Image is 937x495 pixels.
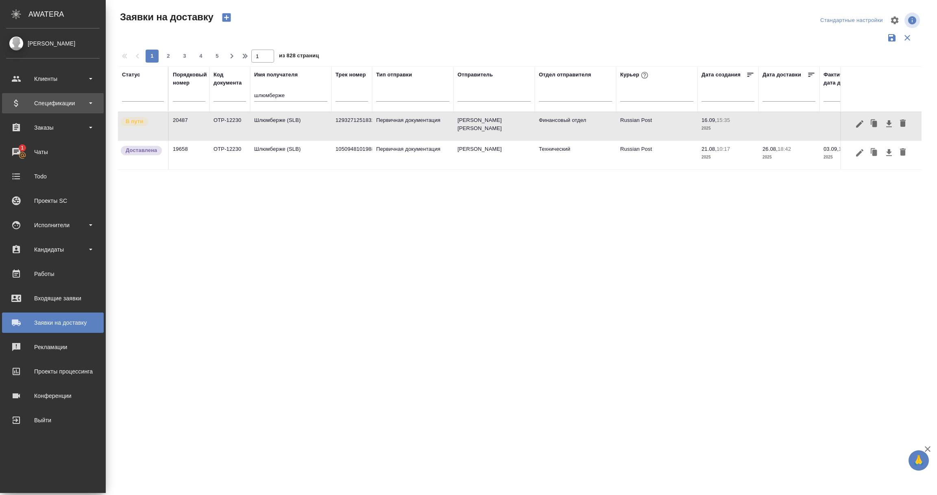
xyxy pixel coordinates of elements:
[702,71,741,79] div: Дата создания
[867,116,882,132] button: Клонировать
[702,124,754,132] p: 2025
[896,116,910,132] button: Удалить
[336,71,366,79] div: Трек номер
[904,13,922,28] span: Посмотреть информацию
[250,141,331,169] td: Шлюмберже (SLB)
[120,116,164,127] div: Заявка принята в работу
[169,141,209,169] td: 19658
[867,145,882,161] button: Клонировать
[882,116,896,132] button: Скачать
[214,71,246,87] div: Код документа
[702,117,717,123] p: 16.09,
[194,50,207,63] button: 4
[458,71,493,79] div: Отправитель
[2,166,104,187] a: Todo
[6,365,100,378] div: Проекты процессинга
[2,191,104,211] a: Проекты SC
[535,112,616,141] td: Финансовый отдел
[126,146,157,154] p: Доставлена
[2,410,104,430] a: Выйти
[2,264,104,284] a: Работы
[539,71,591,79] div: Отдел отправителя
[639,70,650,80] button: При выборе курьера статус заявки автоматически поменяется на «Принята»
[254,71,298,79] div: Имя получателя
[896,145,910,161] button: Удалить
[173,71,207,87] div: Порядковый номер
[763,71,801,79] div: Дата доставки
[853,145,867,161] button: Редактировать
[885,11,904,30] span: Настроить таблицу
[372,112,453,141] td: Первичная документация
[2,288,104,308] a: Входящие заявки
[853,116,867,132] button: Редактировать
[909,450,929,471] button: 🙏
[120,145,164,156] div: Документы доставлены, фактическая дата доставки проставиться автоматически
[169,112,209,141] td: 20487
[6,170,100,182] div: Todo
[6,73,100,85] div: Клиенты
[209,141,250,169] td: OTP-12230
[331,112,372,141] td: 12932712518328
[824,71,868,87] div: Фактическая дата доставки
[122,71,140,79] div: Статус
[824,153,876,161] p: 2025
[6,390,100,402] div: Конференции
[535,141,616,169] td: Технический
[912,452,926,469] span: 🙏
[28,6,106,22] div: AWATERA
[2,313,104,333] a: Заявки на доставку
[6,317,100,329] div: Заявки на доставку
[126,117,143,126] p: В пути
[616,112,697,141] td: Russian Post
[6,292,100,304] div: Входящие заявки
[6,122,100,134] div: Заказы
[453,112,535,141] td: [PERSON_NAME] [PERSON_NAME]
[2,142,104,162] a: 1Чаты
[839,146,852,152] p: 14:20
[162,52,175,60] span: 2
[211,52,224,60] span: 5
[16,144,28,152] span: 1
[818,14,885,27] div: split button
[620,70,650,80] div: Курьер
[178,52,191,60] span: 3
[6,39,100,48] div: [PERSON_NAME]
[900,30,915,46] button: Сбросить фильтры
[763,146,778,152] p: 26.08,
[209,112,250,141] td: OTP-12230
[717,146,730,152] p: 10:17
[162,50,175,63] button: 2
[778,146,791,152] p: 18:42
[763,153,815,161] p: 2025
[331,141,372,169] td: 10509481019886
[194,52,207,60] span: 4
[616,141,697,169] td: Russian Post
[702,146,717,152] p: 21.08,
[6,219,100,231] div: Исполнители
[6,243,100,256] div: Кандидаты
[376,71,412,79] div: Тип отправки
[717,117,730,123] p: 15:35
[2,386,104,406] a: Конференции
[6,97,100,109] div: Спецификации
[6,195,100,207] div: Проекты SC
[211,50,224,63] button: 5
[178,50,191,63] button: 3
[372,141,453,169] td: Первичная документация
[250,112,331,141] td: Шлюмберже (SLB)
[118,11,214,24] span: Заявки на доставку
[279,51,319,63] span: из 828 страниц
[884,30,900,46] button: Сохранить фильтры
[882,145,896,161] button: Скачать
[6,146,100,158] div: Чаты
[6,414,100,426] div: Выйти
[6,341,100,353] div: Рекламации
[2,337,104,357] a: Рекламации
[824,146,839,152] p: 03.09,
[6,268,100,280] div: Работы
[702,153,754,161] p: 2025
[2,361,104,382] a: Проекты процессинга
[217,11,236,24] button: Создать
[453,141,535,169] td: [PERSON_NAME]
